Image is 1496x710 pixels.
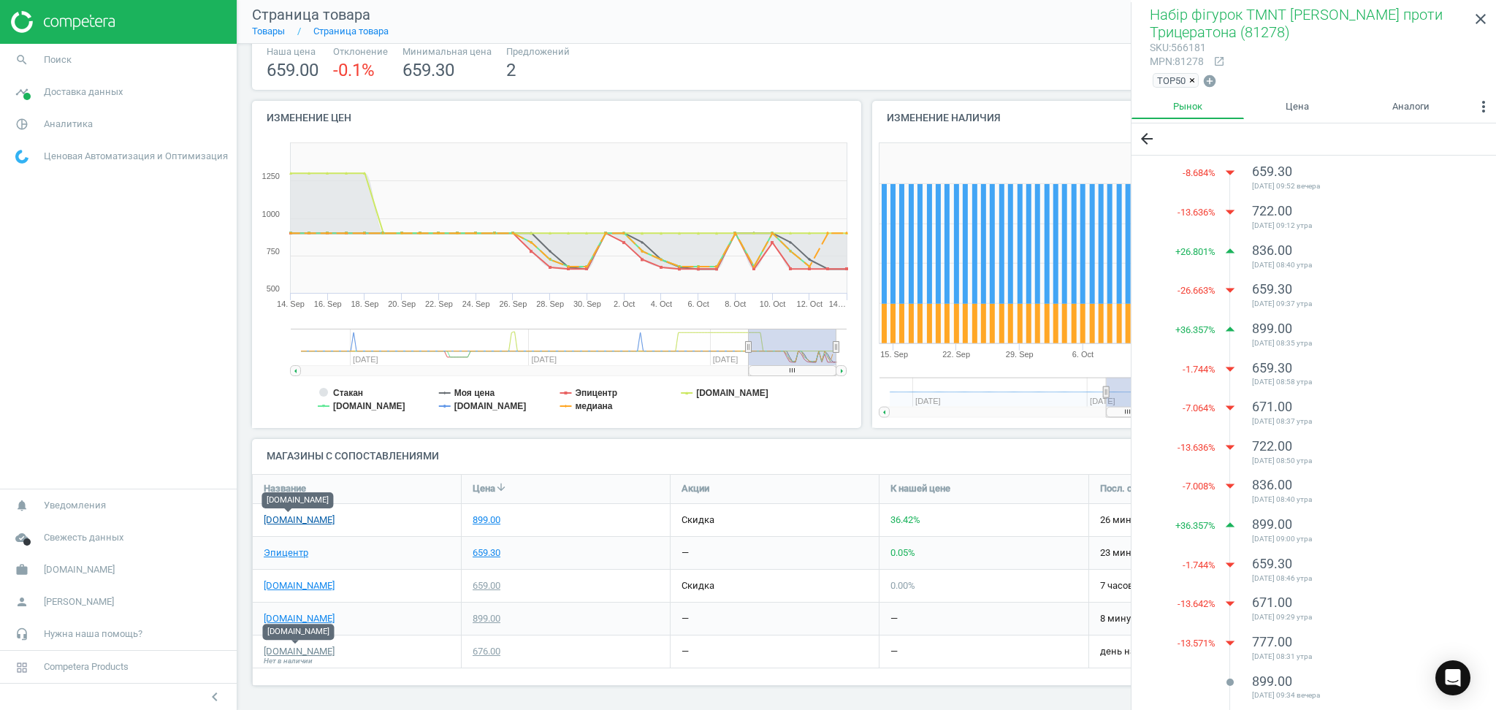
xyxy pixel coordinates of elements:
[760,299,785,308] tspan: 10. Oct
[252,26,285,37] a: Товары
[880,350,908,359] tspan: 15. Sep
[262,492,333,508] div: [DOMAIN_NAME]
[454,388,495,398] tspan: Моя цена
[1219,632,1241,654] i: arrow_drop_down
[267,45,318,58] span: Наша цена
[696,388,768,398] tspan: [DOMAIN_NAME]
[1252,556,1292,571] span: 659.30
[651,299,672,308] tspan: 4. Oct
[262,210,280,218] text: 1000
[1189,75,1195,86] span: ×
[890,645,898,658] div: —
[473,482,495,495] span: Цена
[506,45,570,58] span: Предложений
[44,85,123,99] span: Доставка данных
[44,499,106,512] span: Уведомления
[473,546,500,560] div: 659.30
[682,546,689,560] div: —
[797,299,823,308] tspan: 12. Oct
[473,514,500,527] div: 899.00
[890,547,915,558] span: 0.05 %
[1138,130,1156,148] i: arrow_back
[1213,56,1225,67] i: open_in_new
[473,579,500,592] div: 659.00
[8,78,36,106] i: timeline
[1435,660,1470,695] div: Open Intercom Messenger
[1219,554,1241,576] i: arrow_drop_down
[682,514,714,525] span: скидка
[1219,397,1241,419] i: arrow_drop_down
[1150,55,1206,69] div: : 81278
[44,150,228,163] span: Ценовая Автоматизация и Оптимизация
[15,150,28,164] img: wGWNvw8QSZomAAAAABJRU5ErkJggg==
[1150,6,1443,41] span: Набір фігурок TMNT [PERSON_NAME] проти Трицератона (81278)
[44,118,93,131] span: Аналитика
[1183,167,1215,180] span: -8.684 %
[1206,56,1225,69] a: open_in_new
[1202,73,1218,90] button: add_circle
[1252,164,1292,179] span: 659.30
[313,26,389,37] a: Страница товара
[1252,260,1459,270] span: [DATE] 08:40 утра
[264,546,308,560] a: Эпицентр
[1131,94,1244,119] a: Рынок
[1252,377,1459,387] span: [DATE] 08:58 утра
[267,247,280,256] text: 750
[267,60,318,80] span: 659.00
[872,101,1172,135] h4: Изменение наличия
[1183,559,1215,572] span: -1.744 %
[264,482,306,495] span: Название
[1100,546,1287,560] span: 23 минуты назад
[44,531,123,544] span: Свежесть данных
[829,299,846,308] tspan: 14…
[1226,678,1234,687] i: lens
[333,60,375,80] span: -0.1 %
[264,514,335,527] a: [DOMAIN_NAME]
[1252,573,1459,584] span: [DATE] 08:46 утра
[252,6,370,23] span: Страница товара
[1252,495,1459,505] span: [DATE] 08:40 утра
[682,580,714,591] span: скидка
[1202,74,1217,88] i: add_circle
[1219,161,1241,183] i: arrow_drop_down
[8,524,36,551] i: cloud_done
[575,401,612,411] tspan: медиана
[333,45,388,58] span: Отклонение
[890,580,915,591] span: 0.00 %
[1252,438,1292,454] span: 722.00
[890,514,920,525] span: 36.42 %
[1183,363,1215,376] span: -1.744 %
[44,563,115,576] span: [DOMAIN_NAME]
[942,350,970,359] tspan: 22. Sep
[1219,592,1241,614] i: arrow_drop_down
[1252,477,1292,492] span: 836.00
[1252,416,1459,427] span: [DATE] 08:37 утра
[1178,284,1215,297] span: -26.663 %
[573,299,601,308] tspan: 30. Sep
[506,60,516,80] span: 2
[264,579,335,592] a: [DOMAIN_NAME]
[1252,634,1292,649] span: 777.00
[1252,456,1459,466] span: [DATE] 08:50 утра
[1100,645,1287,658] span: день назад
[1178,598,1215,611] span: -13.642 %
[8,46,36,74] i: search
[1175,245,1215,259] span: + 26.801 %
[206,688,224,706] i: chevron_left
[1252,612,1459,622] span: [DATE] 09:29 утра
[1252,321,1292,336] span: 899.00
[1351,94,1471,119] a: Аналоги
[1471,94,1496,123] button: more_vert
[1219,240,1241,262] i: arrow_drop_up
[682,612,689,625] div: —
[1100,514,1287,527] span: 26 минут назад
[1252,360,1292,375] span: 659.30
[314,299,342,308] tspan: 16. Sep
[1219,318,1241,340] i: arrow_drop_up
[44,627,142,641] span: Нужна наша помощь?
[1252,673,1292,689] span: 899.00
[495,481,507,493] i: arrow_downward
[1178,441,1215,454] span: -13.636 %
[536,299,564,308] tspan: 28. Sep
[1006,350,1034,359] tspan: 29. Sep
